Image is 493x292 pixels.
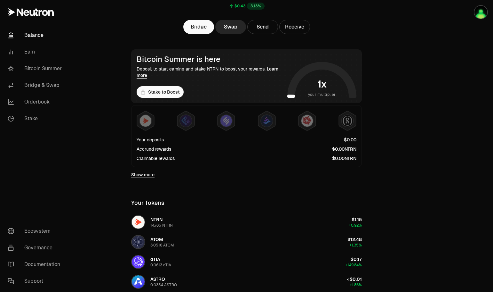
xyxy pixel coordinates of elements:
[349,223,362,228] span: +0.92%
[137,137,164,143] div: Your deposits
[137,146,171,152] div: Accrued rewards
[247,3,265,10] div: 3.13%
[345,263,362,268] span: +149.84%
[350,282,362,288] span: +1.86%
[132,255,145,268] img: dTIA Logo
[137,155,175,162] div: Claimable rewards
[131,198,164,207] div: Your Tokens
[347,276,362,282] span: <$0.01
[308,91,336,98] span: your multiplier
[127,272,366,291] button: ASTRO LogoASTRO0.0354 ASTRO<$0.01+1.86%
[127,252,366,271] button: dTIA LogodTIA0.0613 dTIA$0.17+149.84%
[3,27,69,44] a: Balance
[127,213,366,232] button: NTRN LogoNTRN14.785 NTRN$1.15+0.92%
[150,263,171,268] div: 0.0613 dTIA
[301,115,313,127] img: Mars Fragments
[247,20,278,34] button: Send
[3,60,69,77] a: Bitcoin Summer
[150,282,177,288] div: 0.0354 ASTRO
[150,243,174,248] div: 3.0516 ATOM
[140,115,151,127] img: NTRN
[235,4,246,9] div: $0.43
[180,115,192,127] img: EtherFi Points
[137,66,285,79] div: Deposit to start earning and stake NTRN to boost your rewards.
[215,20,246,34] a: Swap
[3,110,69,127] a: Stake
[127,232,366,252] button: ATOM LogoATOM3.0516 ATOM$12.48+1.35%
[349,243,362,248] span: +1.35%
[261,115,273,127] img: Bedrock Diamonds
[150,223,173,228] div: 14.785 NTRN
[3,77,69,94] a: Bridge & Swap
[131,171,155,178] a: Show more
[279,20,310,34] button: Receive
[220,115,232,127] img: Solv Points
[347,237,362,242] span: $12.48
[3,239,69,256] a: Governance
[137,86,184,98] a: Stake to Boost
[150,237,163,242] span: ATOM
[132,216,145,229] img: NTRN Logo
[150,256,160,262] span: dTIA
[150,217,163,222] span: NTRN
[150,276,165,282] span: ASTRO
[342,115,353,127] img: Structured Points
[137,55,285,64] div: Bitcoin Summer is here
[351,256,362,262] span: $0.17
[3,44,69,60] a: Earn
[474,6,487,19] img: 0xEvilPixie (DROP,Neutron)
[352,217,362,222] span: $1.15
[3,94,69,110] a: Orderbook
[132,275,145,288] img: ASTRO Logo
[132,236,145,248] img: ATOM Logo
[3,223,69,239] a: Ecosystem
[3,256,69,273] a: Documentation
[183,20,214,34] a: Bridge
[3,273,69,289] a: Support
